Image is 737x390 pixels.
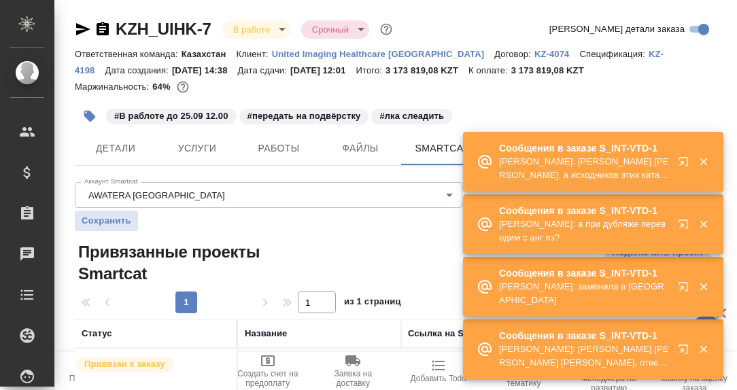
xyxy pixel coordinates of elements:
[116,20,211,38] a: KZH_UIHK-7
[84,357,165,371] p: Привязан к заказу
[499,329,669,342] p: Сообщения в заказе S_INT-VTD-1
[311,352,396,390] button: Заявка на доставку
[182,49,237,59] p: Казахстан
[105,65,171,75] p: Дата создания:
[246,140,311,157] span: Работы
[82,214,131,228] span: Сохранить
[409,140,475,157] span: Smartcat
[396,352,481,390] button: Добавить Todo
[689,156,717,168] button: Закрыть
[579,49,648,59] p: Спецификация:
[225,352,311,390] button: Создать счет на предоплату
[411,374,466,383] span: Добавить Todo
[236,49,271,59] p: Клиент:
[75,101,105,131] button: Добавить тэг
[689,343,717,355] button: Закрыть
[84,190,229,201] button: AWATERA [GEOGRAPHIC_DATA]
[356,65,385,75] p: Итого:
[301,20,369,39] div: В работе
[229,24,274,35] button: В работе
[290,65,356,75] p: [DATE] 12:01
[534,49,580,59] p: KZ-4074
[494,49,534,59] p: Договор:
[344,294,401,313] span: из 1 страниц
[319,369,388,388] span: Заявка на доставку
[172,65,238,75] p: [DATE] 14:38
[408,327,496,340] div: Ссылка на Smartcat
[670,148,702,181] button: Открыть в новой вкладке
[308,24,353,35] button: Срочный
[534,48,580,59] a: KZ-4074
[82,327,112,340] div: Статус
[689,218,717,230] button: Закрыть
[468,65,511,75] p: К оплате:
[174,78,192,96] button: 154072.40 RUB; 0.00 KZT;
[69,374,125,383] span: Папка на Drive
[95,21,111,37] button: Скопировать ссылку
[499,141,669,155] p: Сообщения в заказе S_INT-VTD-1
[238,65,290,75] p: Дата сдачи:
[245,327,287,340] div: Название
[165,140,230,157] span: Услуги
[54,352,140,390] button: Папка на Drive
[247,109,361,123] p: #передать на подвёрстку
[222,20,290,39] div: В работе
[499,155,669,182] p: [PERSON_NAME]: [PERSON_NAME] [PERSON_NAME], а исходников этих каталогов у них нет случайно?
[152,82,173,92] p: 64%
[499,266,669,280] p: Сообщения в заказе S_INT-VTD-1
[272,49,494,59] p: United Imaging Healthcare [GEOGRAPHIC_DATA]
[499,280,669,307] p: [PERSON_NAME]: заменила в [GEOGRAPHIC_DATA]
[75,21,91,37] button: Скопировать ссылку для ЯМессенджера
[75,82,152,92] p: Маржинальность:
[105,109,238,121] span: В раблоте до 25.09 12.00
[379,109,444,123] p: #лка слеадить
[370,109,453,121] span: лка слеадить
[511,65,594,75] p: 3 173 819,08 KZT
[83,140,148,157] span: Детали
[499,342,669,370] p: [PERSON_NAME]: [PERSON_NAME] [PERSON_NAME] [PERSON_NAME], ответы такие: 1. В переведенном файле м...
[689,281,717,293] button: Закрыть
[75,49,182,59] p: Ответственная команда:
[549,22,685,36] span: [PERSON_NAME] детали заказа
[499,217,669,245] p: [PERSON_NAME]: а при дубляже переводим с анг яз?
[670,336,702,368] button: Открыть в новой вкладке
[272,48,494,59] a: United Imaging Healthcare [GEOGRAPHIC_DATA]
[75,241,290,285] span: Привязанные проекты Smartcat
[233,369,303,388] span: Создать счет на предоплату
[75,211,138,231] button: Сохранить
[114,109,228,123] p: #В раблоте до 25.09 12.00
[328,140,393,157] span: Файлы
[670,211,702,243] button: Открыть в новой вкладке
[75,182,462,208] div: AWATERA [GEOGRAPHIC_DATA]
[499,204,669,217] p: Сообщения в заказе S_INT-VTD-1
[385,65,468,75] p: 3 173 819,08 KZT
[670,273,702,306] button: Открыть в новой вкладке
[377,20,395,38] button: Доп статусы указывают на важность/срочность заказа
